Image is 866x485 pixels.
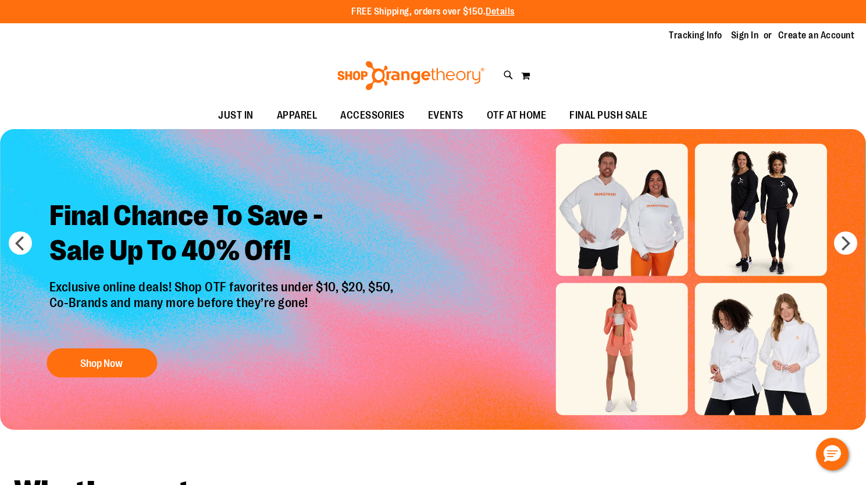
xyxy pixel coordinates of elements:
a: Sign In [731,29,759,42]
button: prev [9,231,32,255]
a: EVENTS [416,102,475,129]
button: next [834,231,857,255]
h2: Final Chance To Save - Sale Up To 40% Off! [41,190,405,280]
a: Tracking Info [669,29,722,42]
img: Shop Orangetheory [336,61,486,90]
a: OTF AT HOME [475,102,558,129]
span: APPAREL [277,102,318,129]
a: Create an Account [778,29,855,42]
a: APPAREL [265,102,329,129]
a: FINAL PUSH SALE [558,102,660,129]
span: JUST IN [218,102,254,129]
a: JUST IN [206,102,265,129]
p: FREE Shipping, orders over $150. [351,5,515,19]
button: Hello, have a question? Let’s chat. [816,438,849,470]
a: ACCESSORIES [329,102,416,129]
span: OTF AT HOME [487,102,547,129]
span: ACCESSORIES [340,102,405,129]
a: Final Chance To Save -Sale Up To 40% Off! Exclusive online deals! Shop OTF favorites under $10, $... [41,190,405,383]
p: Exclusive online deals! Shop OTF favorites under $10, $20, $50, Co-Brands and many more before th... [41,280,405,337]
a: Details [486,6,515,17]
span: EVENTS [428,102,464,129]
span: FINAL PUSH SALE [569,102,648,129]
button: Shop Now [47,348,157,377]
